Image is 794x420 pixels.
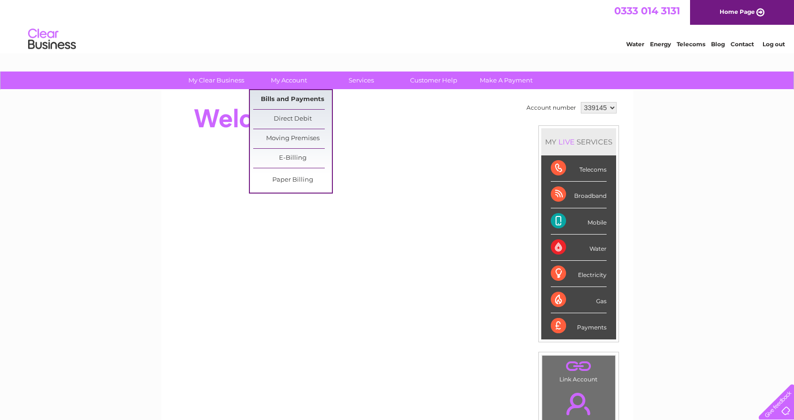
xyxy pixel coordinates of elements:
[557,137,577,146] div: LIVE
[551,235,607,261] div: Water
[177,72,256,89] a: My Clear Business
[541,128,616,155] div: MY SERVICES
[322,72,401,89] a: Services
[253,149,332,168] a: E-Billing
[467,72,546,89] a: Make A Payment
[253,171,332,190] a: Paper Billing
[394,72,473,89] a: Customer Help
[542,355,616,385] td: Link Account
[551,313,607,339] div: Payments
[551,208,607,235] div: Mobile
[677,41,705,48] a: Telecoms
[551,155,607,182] div: Telecoms
[731,41,754,48] a: Contact
[551,182,607,208] div: Broadband
[711,41,725,48] a: Blog
[626,41,644,48] a: Water
[28,25,76,54] img: logo.png
[172,5,623,46] div: Clear Business is a trading name of Verastar Limited (registered in [GEOGRAPHIC_DATA] No. 3667643...
[253,110,332,129] a: Direct Debit
[650,41,671,48] a: Energy
[249,72,328,89] a: My Account
[253,129,332,148] a: Moving Premises
[763,41,785,48] a: Log out
[614,5,680,17] a: 0333 014 3131
[551,261,607,287] div: Electricity
[524,100,578,116] td: Account number
[551,287,607,313] div: Gas
[545,358,613,375] a: .
[253,90,332,109] a: Bills and Payments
